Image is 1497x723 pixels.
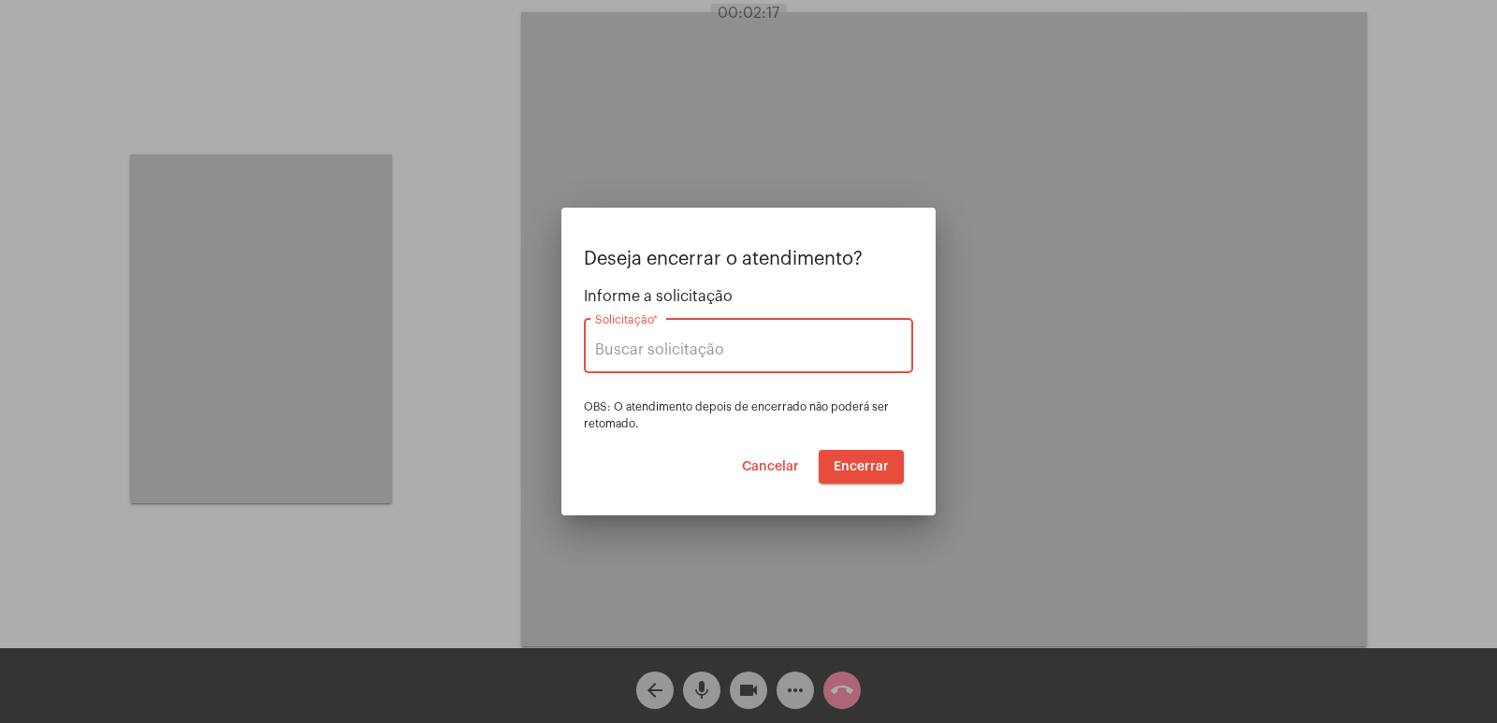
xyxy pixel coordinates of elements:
span: Informe a solicitação [584,288,913,305]
p: Deseja encerrar o atendimento? [584,249,913,269]
span: Cancelar [742,460,799,473]
span: Encerrar [834,460,889,473]
input: Buscar solicitação [595,341,902,358]
button: Cancelar [727,450,814,484]
button: Encerrar [819,450,904,484]
span: OBS: O atendimento depois de encerrado não poderá ser retomado. [584,401,889,429]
